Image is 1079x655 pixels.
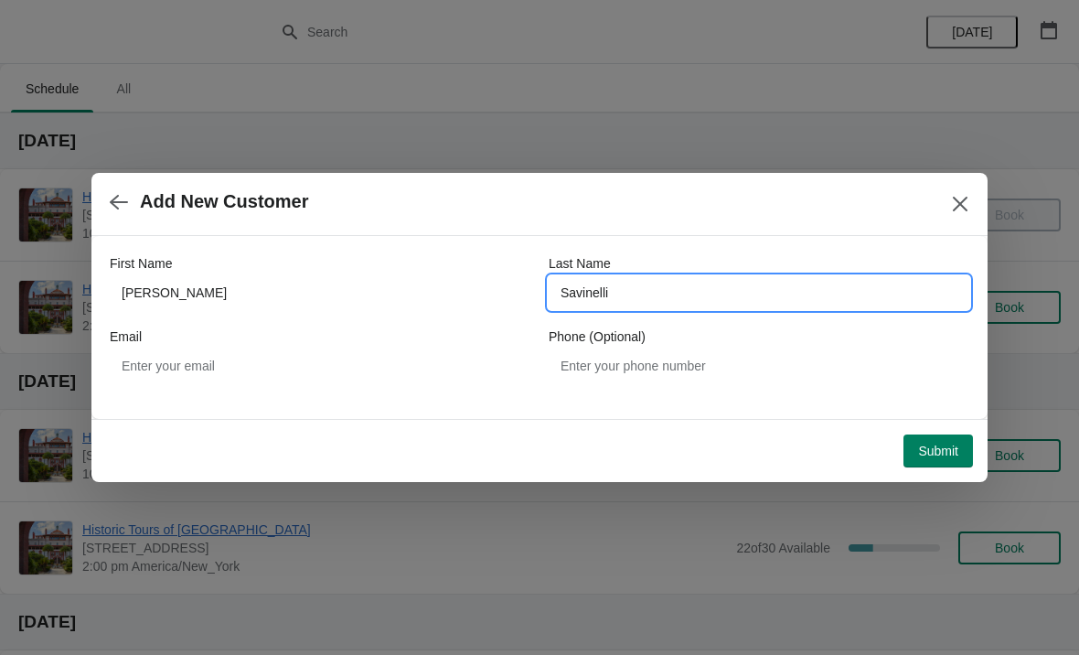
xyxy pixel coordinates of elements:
[140,191,308,212] h2: Add New Customer
[110,276,530,309] input: John
[549,276,969,309] input: Smith
[110,327,142,346] label: Email
[549,254,611,273] label: Last Name
[110,254,172,273] label: First Name
[110,349,530,382] input: Enter your email
[918,444,958,458] span: Submit
[549,327,646,346] label: Phone (Optional)
[549,349,969,382] input: Enter your phone number
[903,435,973,467] button: Submit
[944,188,977,220] button: Close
